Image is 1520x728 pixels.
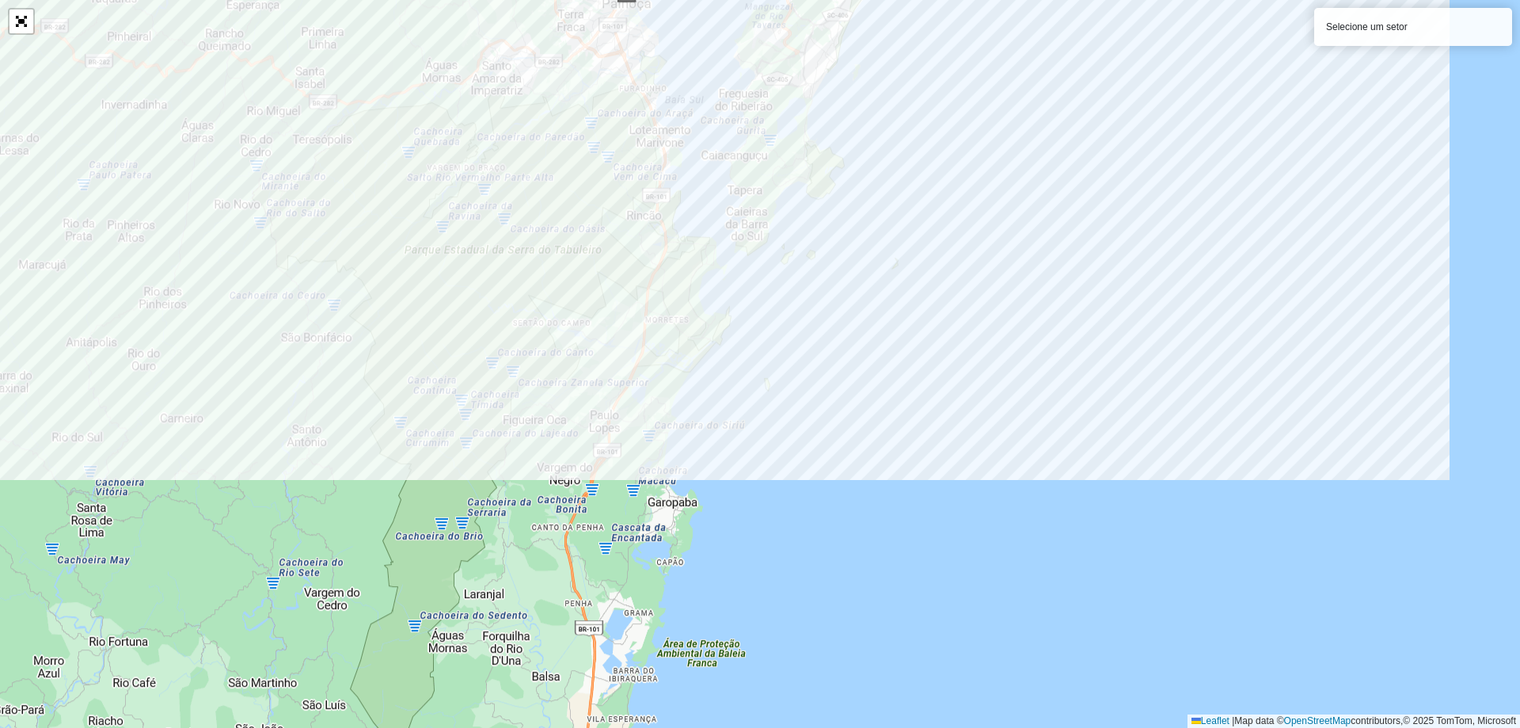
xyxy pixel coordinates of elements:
[1191,715,1229,726] a: Leaflet
[1232,715,1234,726] span: |
[1187,715,1520,728] div: Map data © contributors,© 2025 TomTom, Microsoft
[1284,715,1351,726] a: OpenStreetMap
[1314,8,1512,46] div: Selecione um setor
[9,10,33,33] a: Abrir mapa em tela cheia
